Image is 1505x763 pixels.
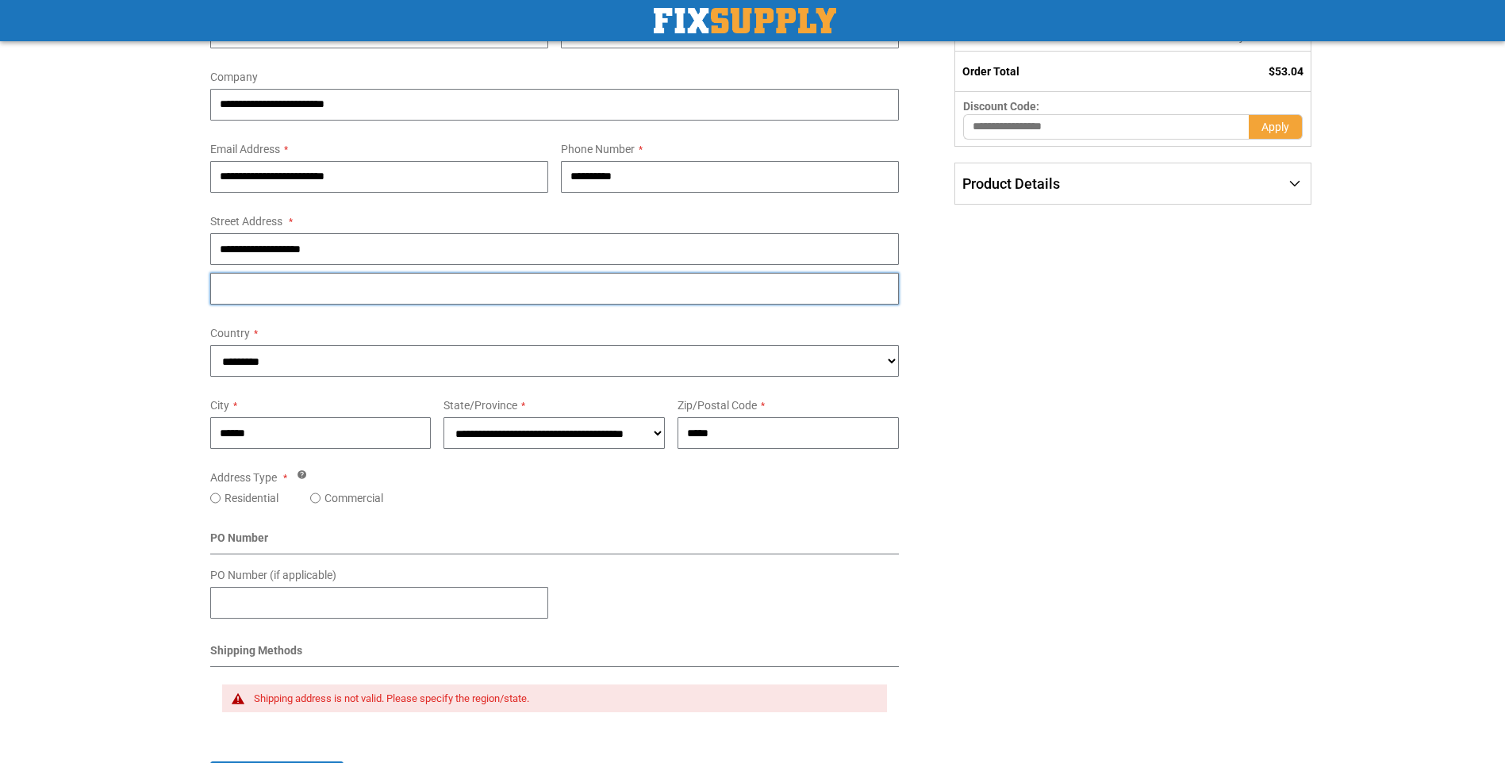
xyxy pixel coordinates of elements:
[210,143,280,155] span: Email Address
[678,399,757,412] span: Zip/Postal Code
[654,8,836,33] a: store logo
[1220,30,1303,43] span: Not yet calculated
[963,100,1039,113] span: Discount Code:
[210,399,229,412] span: City
[210,642,900,667] div: Shipping Methods
[1269,65,1303,78] span: $53.04
[1261,121,1289,133] span: Apply
[225,490,278,506] label: Residential
[324,490,383,506] label: Commercial
[254,692,872,705] div: Shipping address is not valid. Please specify the region/state.
[210,471,277,484] span: Address Type
[962,175,1060,192] span: Product Details
[210,71,258,83] span: Company
[1249,114,1303,140] button: Apply
[962,65,1019,78] strong: Order Total
[210,327,250,339] span: Country
[654,8,836,33] img: Fix Industrial Supply
[210,530,900,554] div: PO Number
[443,399,517,412] span: State/Province
[210,569,336,581] span: PO Number (if applicable)
[210,215,282,228] span: Street Address
[561,143,635,155] span: Phone Number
